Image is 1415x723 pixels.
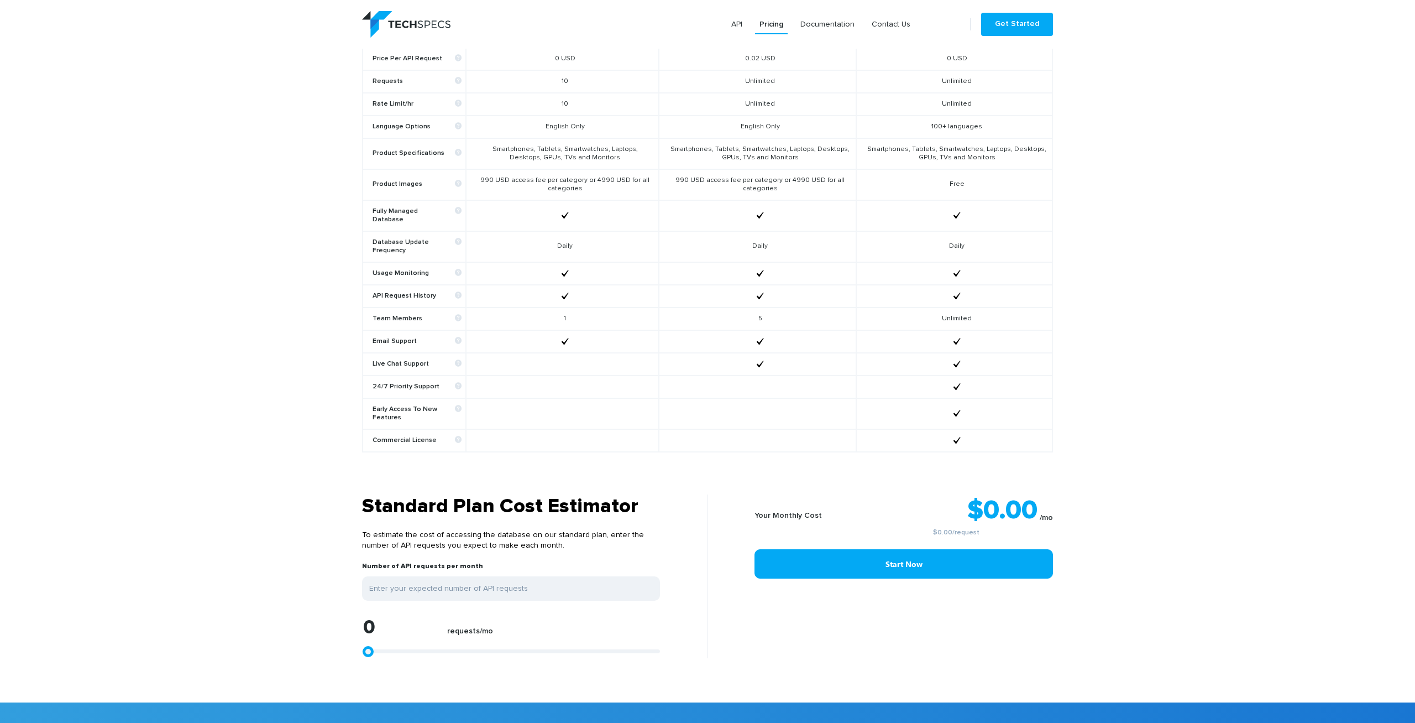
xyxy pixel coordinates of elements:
strong: $0.00 [967,497,1037,524]
td: 0 USD [856,48,1052,70]
img: logo [362,11,450,38]
b: Live Chat Support [373,360,462,368]
td: 0.02 USD [659,48,856,70]
td: Daily [466,231,658,262]
td: Smartphones, Tablets, Smartwatches, Laptops, Desktops, GPUs, TVs and Monitors [659,138,856,169]
td: Unlimited [856,308,1052,330]
a: Contact Us [867,14,915,34]
b: Fully Managed Database [373,207,462,224]
td: 990 USD access fee per category or 4990 USD for all categories [659,169,856,200]
td: Unlimited [856,93,1052,116]
a: Start Now [754,549,1053,579]
td: English Only [466,116,658,138]
b: Rate Limit/hr [373,100,462,108]
input: Enter your expected number of API requests [362,576,660,601]
td: Unlimited [659,93,856,116]
a: $0.00 [933,529,952,536]
td: Smartphones, Tablets, Smartwatches, Laptops, Desktops, GPUs, TVs and Monitors [856,138,1052,169]
td: 1 [466,308,658,330]
b: Product Specifications [373,149,462,158]
small: /request [859,529,1053,536]
a: Pricing [755,14,788,34]
td: Daily [659,231,856,262]
td: English Only [659,116,856,138]
td: 100+ languages [856,116,1052,138]
td: Unlimited [659,70,856,93]
td: 10 [466,70,658,93]
td: 0 USD [466,48,658,70]
b: Commercial License [373,436,462,445]
b: Usage Monitoring [373,269,462,278]
b: Email Support [373,337,462,346]
label: requests/mo [447,627,493,642]
p: To estimate the cost of accessing the database on our standard plan, enter the number of API requ... [362,519,660,562]
b: Language Options [373,123,462,131]
b: Team Members [373,315,462,323]
td: Smartphones, Tablets, Smartwatches, Laptops, Desktops, GPUs, TVs and Monitors [466,138,658,169]
b: Price Per API Request [373,55,462,63]
td: 990 USD access fee per category or 4990 USD for all categories [466,169,658,200]
b: Your Monthly Cost [754,512,822,519]
td: 10 [466,93,658,116]
b: Early Access To New Features [373,405,462,422]
h3: Standard Plan Cost Estimator [362,495,660,519]
td: Unlimited [856,70,1052,93]
a: API [727,14,747,34]
a: Documentation [796,14,859,34]
label: Number of API requests per month [362,562,483,576]
sub: /mo [1040,514,1053,522]
b: Requests [373,77,462,86]
b: Product Images [373,180,462,189]
td: Daily [856,231,1052,262]
a: Get Started [981,13,1053,36]
td: Free [856,169,1052,200]
b: Database Update Frequency [373,238,462,255]
b: API Request History [373,292,462,300]
td: 5 [659,308,856,330]
b: 24/7 Priority Support [373,383,462,391]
